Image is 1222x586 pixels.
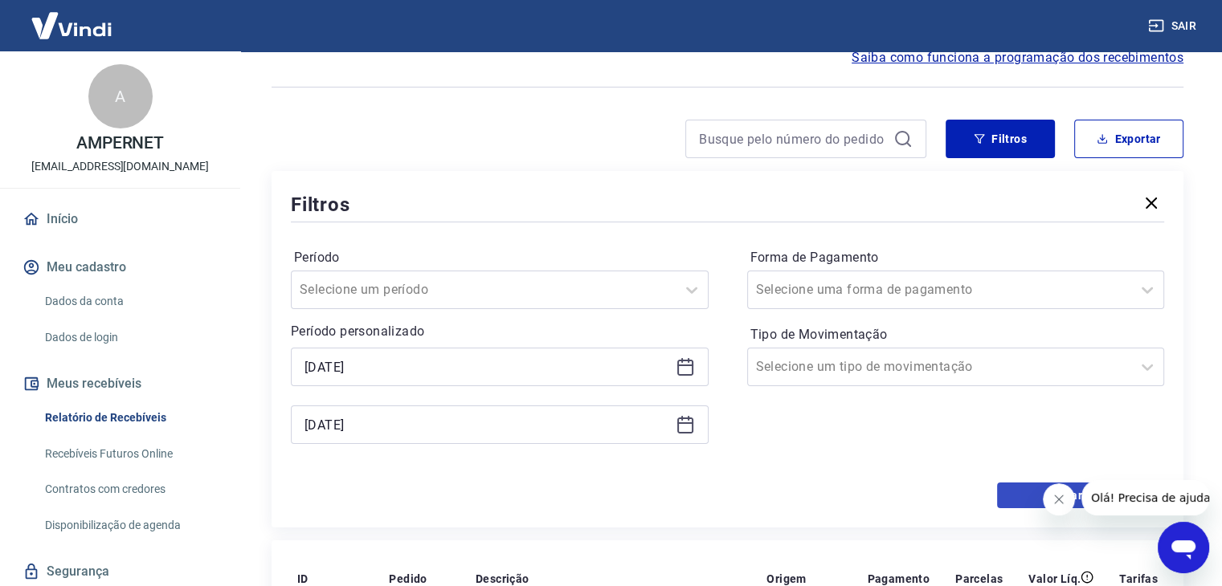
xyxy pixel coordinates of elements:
[750,325,1162,344] label: Tipo de Movimentação
[1043,483,1075,515] iframe: Fechar mensagem
[39,401,221,434] a: Relatório de Recebíveis
[291,322,709,341] p: Período personalizado
[39,285,221,318] a: Dados da conta
[1158,522,1209,573] iframe: Botão para abrir a janela de mensagens
[39,437,221,470] a: Recebíveis Futuros Online
[10,11,135,24] span: Olá! Precisa de ajuda?
[39,473,221,506] a: Contratos com credores
[39,509,221,542] a: Disponibilização de agenda
[1074,120,1183,158] button: Exportar
[1081,480,1209,515] iframe: Mensagem da empresa
[19,250,221,285] button: Meu cadastro
[699,127,887,151] input: Busque pelo número do pedido
[304,355,669,379] input: Data inicial
[19,366,221,401] button: Meus recebíveis
[76,135,165,152] p: AMPERNET
[39,321,221,354] a: Dados de login
[1145,11,1203,41] button: Sair
[19,1,124,50] img: Vindi
[304,413,669,437] input: Data final
[946,120,1055,158] button: Filtros
[19,201,221,237] a: Início
[852,48,1183,67] a: Saiba como funciona a programação dos recebimentos
[291,192,350,218] h5: Filtros
[750,248,1162,267] label: Forma de Pagamento
[294,248,705,267] label: Período
[88,64,153,128] div: A
[997,482,1164,508] button: Aplicar filtros
[31,158,209,175] p: [EMAIL_ADDRESS][DOMAIN_NAME]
